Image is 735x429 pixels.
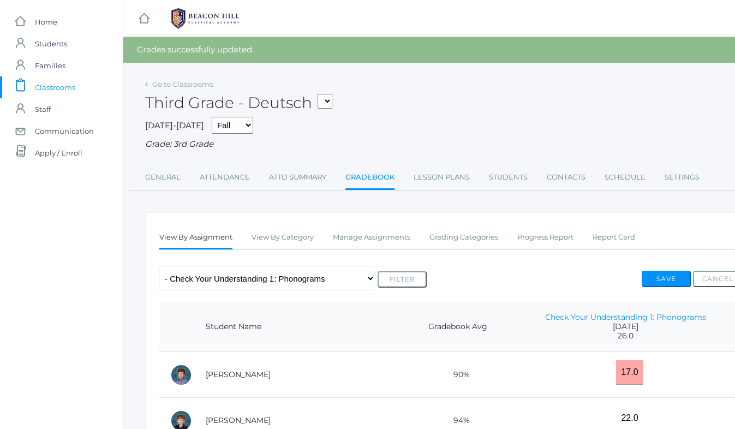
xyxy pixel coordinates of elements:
[206,415,271,425] a: [PERSON_NAME]
[35,11,57,33] span: Home
[252,227,314,248] a: View By Category
[642,271,691,287] button: Save
[195,302,406,352] th: Student Name
[35,76,75,98] span: Classrooms
[545,312,706,322] a: Check Your Understanding 1: Phonograms
[345,166,395,190] a: Gradebook
[520,322,731,331] span: [DATE]
[517,227,573,248] a: Progress Report
[35,98,51,120] span: Staff
[429,227,498,248] a: Grading Categories
[145,120,204,130] span: [DATE]-[DATE]
[489,166,528,188] a: Students
[206,370,271,379] a: [PERSON_NAME]
[269,166,326,188] a: Attd Summary
[333,227,410,248] a: Manage Assignments
[164,5,246,32] img: 1_BHCALogos-05.png
[547,166,585,188] a: Contacts
[520,331,731,341] span: 26.0
[605,166,646,188] a: Schedule
[35,142,82,164] span: Apply / Enroll
[35,120,94,142] span: Communication
[593,227,635,248] a: Report Card
[414,166,470,188] a: Lesson Plans
[378,271,427,288] button: Filter
[170,364,192,386] div: Shiloh Canty
[406,352,509,398] td: 90%
[145,166,181,188] a: General
[35,33,67,55] span: Students
[200,166,250,188] a: Attendance
[145,94,332,111] h2: Third Grade - Deutsch
[406,302,509,352] th: Gradebook Avg
[665,166,700,188] a: Settings
[159,227,232,250] a: View By Assignment
[35,55,65,76] span: Families
[152,80,213,88] a: Go to Classrooms
[123,37,735,63] div: Grades successfully updated.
